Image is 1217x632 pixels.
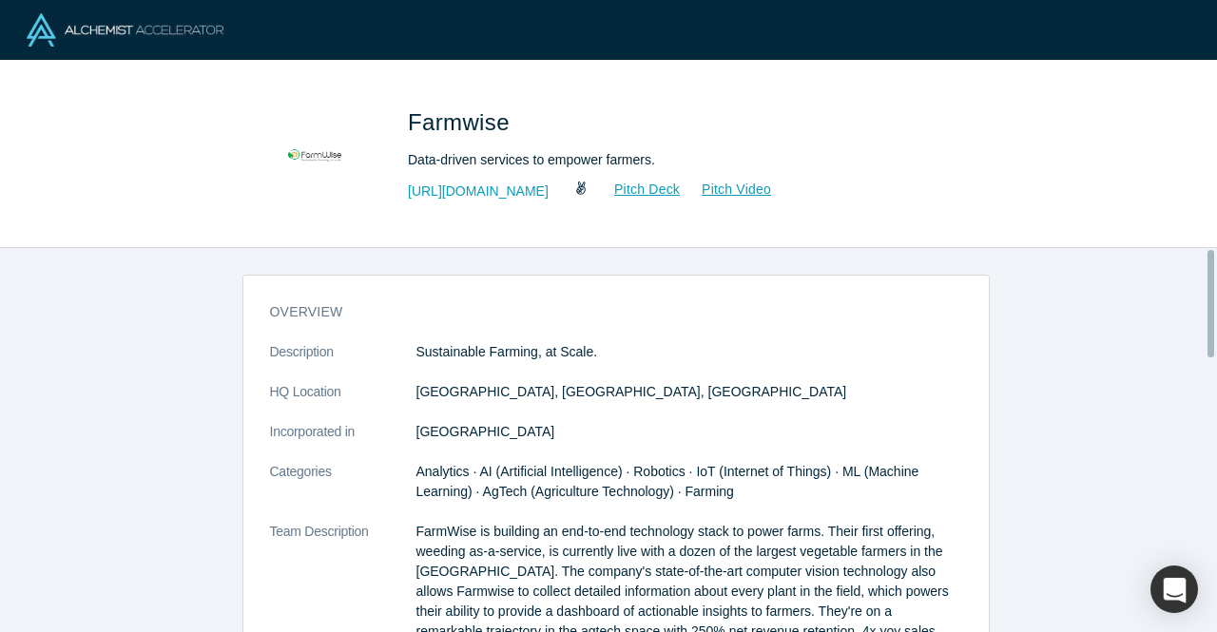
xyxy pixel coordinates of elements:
a: [URL][DOMAIN_NAME] [408,182,549,201]
p: Sustainable Farming, at Scale. [416,342,962,362]
dd: [GEOGRAPHIC_DATA] [416,422,962,442]
img: Farmwise's Logo [248,87,381,220]
dt: Categories [270,462,416,522]
h3: overview [270,302,936,322]
img: Alchemist Logo [27,13,223,47]
dt: Description [270,342,416,382]
span: Farmwise [408,109,516,135]
dt: HQ Location [270,382,416,422]
dd: [GEOGRAPHIC_DATA], [GEOGRAPHIC_DATA], [GEOGRAPHIC_DATA] [416,382,962,402]
a: Pitch Deck [593,179,681,201]
span: Analytics · AI (Artificial Intelligence) · Robotics · IoT (Internet of Things) · ML (Machine Lear... [416,464,919,499]
a: Pitch Video [681,179,772,201]
dt: Incorporated in [270,422,416,462]
div: Data-driven services to empower farmers. [408,150,940,170]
